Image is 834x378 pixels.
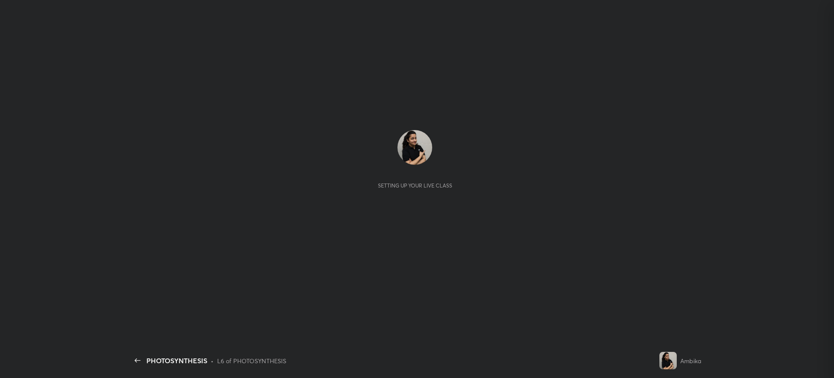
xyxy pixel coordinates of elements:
img: 50702b96c52e459ba5ac12119d36f654.jpg [397,130,432,165]
img: 50702b96c52e459ba5ac12119d36f654.jpg [659,352,677,369]
div: Ambika [680,356,701,365]
div: PHOTOSYNTHESIS [146,355,207,366]
div: • [211,356,214,365]
div: Setting up your live class [378,182,452,189]
div: L6 of PHOTOSYNTHESIS [217,356,286,365]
